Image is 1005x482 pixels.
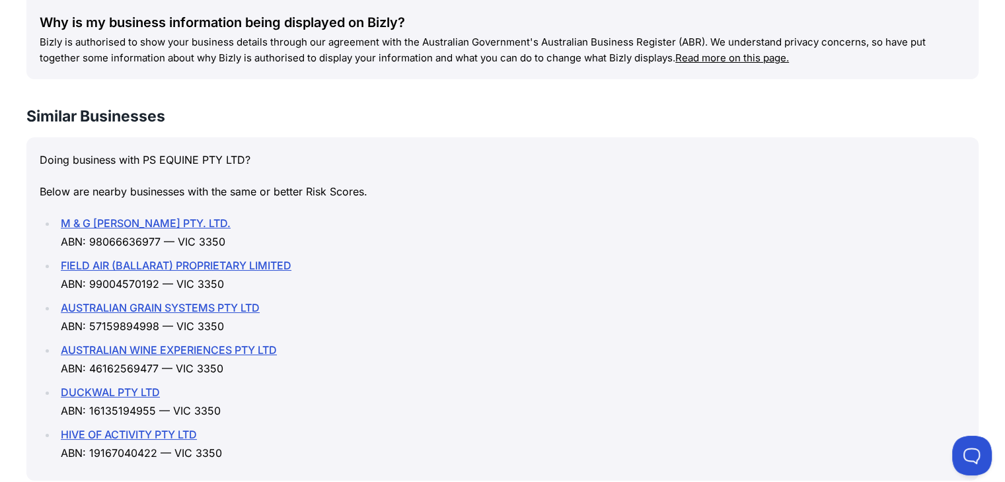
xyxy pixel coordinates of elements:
a: AUSTRALIAN GRAIN SYSTEMS PTY LTD [61,301,260,314]
p: Doing business with PS EQUINE PTY LTD? [40,151,965,169]
li: ABN: 99004570192 — VIC 3350 [57,256,965,293]
h3: Similar Businesses [26,106,979,127]
a: DUCKWAL PTY LTD [61,386,160,399]
a: M & G [PERSON_NAME] PTY. LTD. [61,217,231,230]
a: FIELD AIR (BALLARAT) PROPRIETARY LIMITED [61,259,291,272]
div: Why is my business information being displayed on Bizly? [40,13,965,32]
li: ABN: 46162569477 — VIC 3350 [57,341,965,378]
li: ABN: 57159894998 — VIC 3350 [57,298,965,335]
a: Read more on this page. [675,52,789,64]
li: ABN: 16135194955 — VIC 3350 [57,383,965,420]
a: HIVE OF ACTIVITY PTY LTD [61,428,197,441]
li: ABN: 19167040422 — VIC 3350 [57,425,965,462]
p: Below are nearby businesses with the same or better Risk Scores. [40,182,965,201]
a: AUSTRALIAN WINE EXPERIENCES PTY LTD [61,343,277,357]
iframe: Toggle Customer Support [952,436,992,475]
p: Bizly is authorised to show your business details through our agreement with the Australian Gover... [40,34,965,66]
li: ABN: 98066636977 — VIC 3350 [57,214,965,251]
